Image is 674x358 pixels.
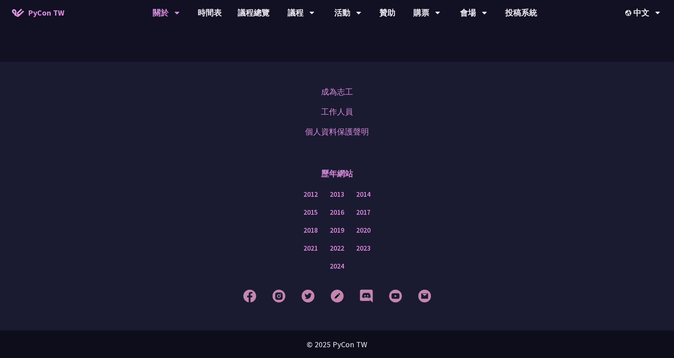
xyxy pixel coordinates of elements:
a: 成為志工 [321,86,353,98]
a: 2023 [356,243,371,253]
a: 2020 [356,225,371,235]
img: Facebook Footer Icon [243,289,256,303]
img: Home icon of PyCon TW 2025 [12,9,24,17]
a: 2021 [303,243,318,253]
a: 2012 [303,190,318,200]
a: 個人資料保護聲明 [305,126,369,138]
img: YouTube Footer Icon [389,289,402,303]
img: Instagram Footer Icon [272,289,285,303]
a: 工作人員 [321,106,353,118]
img: Email Footer Icon [418,289,431,303]
a: 2019 [330,225,344,235]
a: 2017 [356,208,371,218]
a: PyCon TW [4,3,72,23]
a: 2016 [330,208,344,218]
img: Blog Footer Icon [331,289,344,303]
a: 2018 [303,225,318,235]
a: 2024 [330,261,344,271]
a: 2022 [330,243,344,253]
a: 2015 [303,208,318,218]
img: Twitter Footer Icon [301,289,315,303]
img: Locale Icon [625,10,633,16]
span: PyCon TW [28,7,64,19]
a: 2014 [356,190,371,200]
a: 2013 [330,190,344,200]
p: 歷年網站 [321,162,353,186]
img: Discord Footer Icon [360,289,373,303]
